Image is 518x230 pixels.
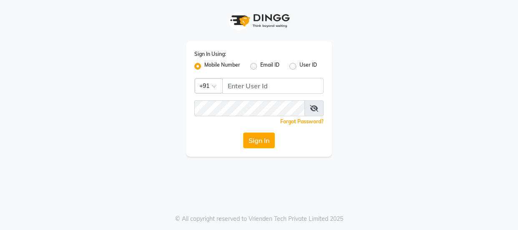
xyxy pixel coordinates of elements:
label: Email ID [260,61,279,71]
label: Sign In Using: [194,50,226,58]
label: User ID [299,61,317,71]
a: Forgot Password? [280,118,324,125]
input: Username [222,78,324,94]
button: Sign In [243,132,275,148]
label: Mobile Number [204,61,240,71]
img: logo1.svg [226,8,292,33]
input: Username [194,100,305,116]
